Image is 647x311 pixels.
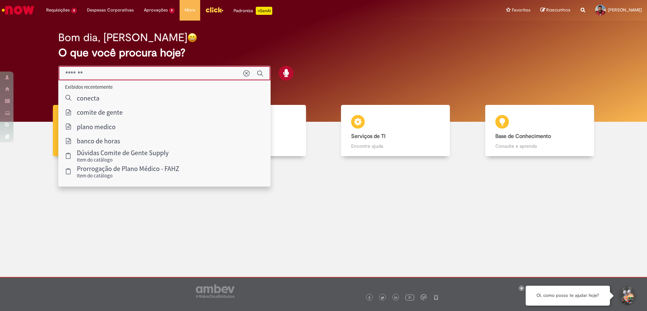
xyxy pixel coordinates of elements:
[323,105,468,157] a: Serviços de TI Encontre ajuda
[234,7,272,15] div: Padroniza
[617,286,637,306] button: Iniciar Conversa de Suporte
[512,7,530,13] span: Favoritos
[1,3,35,17] img: ServiceNow
[35,105,180,157] a: Tirar dúvidas Tirar dúvidas com Lupi Assist e Gen Ai
[546,7,571,13] span: Rascunhos
[468,105,612,157] a: Base de Conhecimento Consulte e aprenda
[381,296,384,300] img: logo_footer_twitter.png
[256,7,272,15] p: +GenAi
[71,8,77,13] span: 4
[368,296,371,300] img: logo_footer_facebook.png
[608,7,642,13] span: [PERSON_NAME]
[185,7,195,13] span: More
[433,294,439,300] img: logo_footer_naosei.png
[526,286,610,306] div: Oi, como posso te ajudar hoje?
[351,133,386,140] b: Serviços de TI
[87,7,134,13] span: Despesas Corporativas
[46,7,70,13] span: Requisições
[541,7,571,13] a: Rascunhos
[351,143,440,149] p: Encontre ajuda
[495,133,551,140] b: Base de Conhecimento
[58,47,589,59] h2: O que você procura hoje?
[205,5,223,15] img: click_logo_yellow_360x200.png
[394,296,398,300] img: logo_footer_linkedin.png
[196,284,235,298] img: logo_footer_ambev_rotulo_gray.png
[405,293,414,302] img: logo_footer_youtube.png
[58,32,187,44] h2: Bom dia, [PERSON_NAME]
[421,294,427,300] img: logo_footer_workplace.png
[495,143,584,149] p: Consulte e aprenda
[169,8,175,13] span: 9
[187,33,197,43] img: happy-face.png
[144,7,168,13] span: Aprovações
